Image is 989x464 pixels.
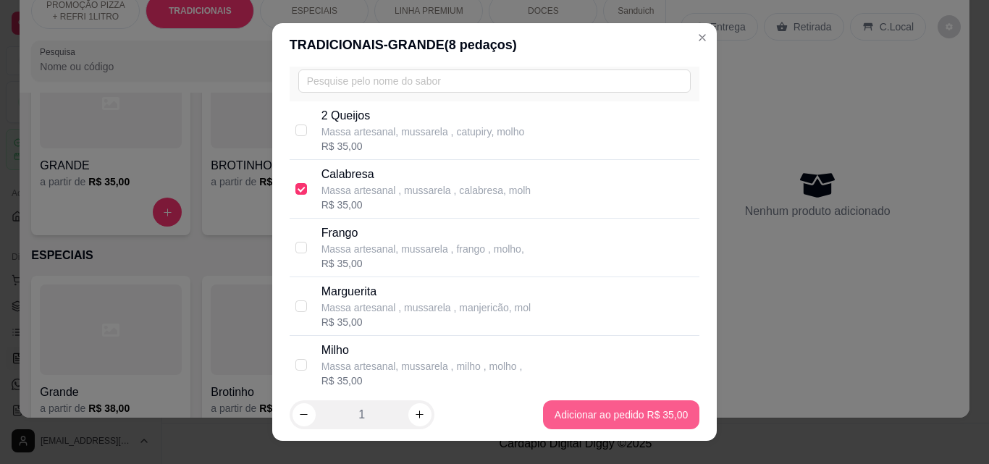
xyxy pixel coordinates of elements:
p: Frango [321,224,524,242]
div: R$ 35,00 [321,374,523,388]
p: 1 [358,406,365,423]
p: Marguerita [321,283,531,300]
p: Calabresa [321,166,531,183]
p: Massa artesanal, mussarela , milho , molho , [321,359,523,374]
div: TRADICIONAIS - GRANDE ( 8 pedaços) [290,35,700,55]
p: Massa artesanal, mussarela , frango , molho, [321,242,524,256]
p: Massa artesanal, mussarela , catupiry, molho [321,125,525,139]
button: decrease-product-quantity [293,403,316,426]
p: Milho [321,342,523,359]
div: R$ 35,00 [321,139,525,153]
div: R$ 35,00 [321,198,531,212]
button: Adicionar ao pedido R$ 35,00 [543,400,699,429]
div: R$ 35,00 [321,256,524,271]
button: increase-product-quantity [408,403,432,426]
p: 2 Queijos [321,107,525,125]
input: Pesquise pelo nome do sabor [298,69,691,93]
button: Close [691,26,714,49]
p: Massa artesanal , mussarela , manjericão, mol [321,300,531,315]
p: Massa artesanal , mussarela , calabresa, molh [321,183,531,198]
div: R$ 35,00 [321,315,531,329]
